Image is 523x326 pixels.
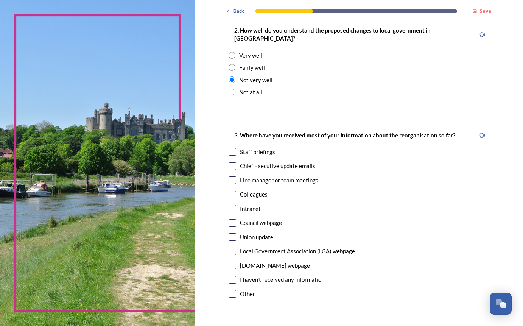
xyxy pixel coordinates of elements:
div: I haven't received any information [240,275,324,284]
strong: 2. How well do you understand the proposed changes to local government in [GEOGRAPHIC_DATA]? [234,27,432,42]
button: Open Chat [490,293,512,315]
div: Local Government Association (LGA) webpage [240,247,355,256]
div: Not very well [239,76,272,84]
strong: 3. Where have you received most of your information about the reorganisation so far? [234,132,455,139]
strong: Save [479,8,491,14]
div: Very well [239,51,262,60]
div: Other [240,290,255,298]
div: Not at all [239,88,262,97]
div: Staff briefings [240,148,275,156]
div: Intranet [240,204,261,213]
div: Line manager or team meetings [240,176,318,185]
div: [DOMAIN_NAME] webpage [240,261,310,270]
div: Council webpage [240,218,282,227]
div: Chief Executive update emails [240,162,315,170]
span: Back [233,8,244,15]
div: Fairly well [239,63,265,72]
div: Colleagues [240,190,268,199]
div: Union update [240,233,273,242]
